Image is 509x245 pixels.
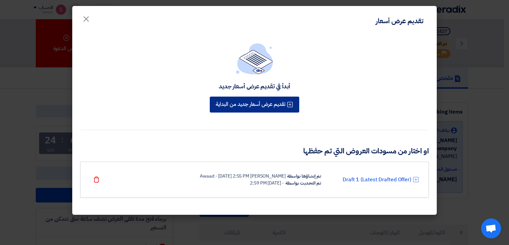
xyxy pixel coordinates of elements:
[82,9,90,29] span: ×
[287,173,321,180] div: تم إنشاؤها بواسطة
[210,97,299,113] button: تقديم عرض أسعار جديد من البداية
[77,11,95,24] button: Close
[250,180,284,187] div: - [DATE] 2:59 PM
[80,146,429,156] h3: او اختار من مسودات العروض التي تم حفظها
[343,176,411,184] a: Draft 1 (Latest Drafted Offer)
[376,16,424,26] div: تقديم عرض أسعار
[285,180,321,187] div: تم التحديث بواسطة
[481,218,501,238] div: Open chat
[219,82,290,90] div: أبدأ في تقديم عرض أسعار جديد
[236,43,273,74] img: empty_state_list.svg
[200,173,285,180] div: [PERSON_NAME] Awaad - [DATE] 2:55 PM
